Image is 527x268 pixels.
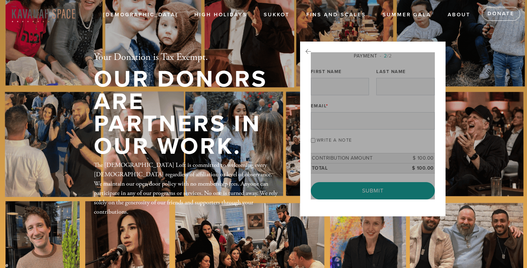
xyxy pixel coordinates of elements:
[301,8,371,21] a: Fins and Scales
[94,68,278,158] h1: Our Donors are Partners in Our Work.
[258,8,295,21] a: Sukkot
[189,8,252,21] a: High Holidays
[377,8,436,21] a: Summer Gala
[482,7,520,21] a: Donate
[94,52,278,63] h2: Your Donation is Tax Exempt.
[442,8,476,21] a: ABOUT
[98,8,183,21] a: [DEMOGRAPHIC_DATA]
[94,160,278,216] div: The [DEMOGRAPHIC_DATA] Loft is committed to welcoming every [DEMOGRAPHIC_DATA] regardless of affi...
[10,5,76,23] img: KavanahSpace%28Red-sand%29%20%281%29.png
